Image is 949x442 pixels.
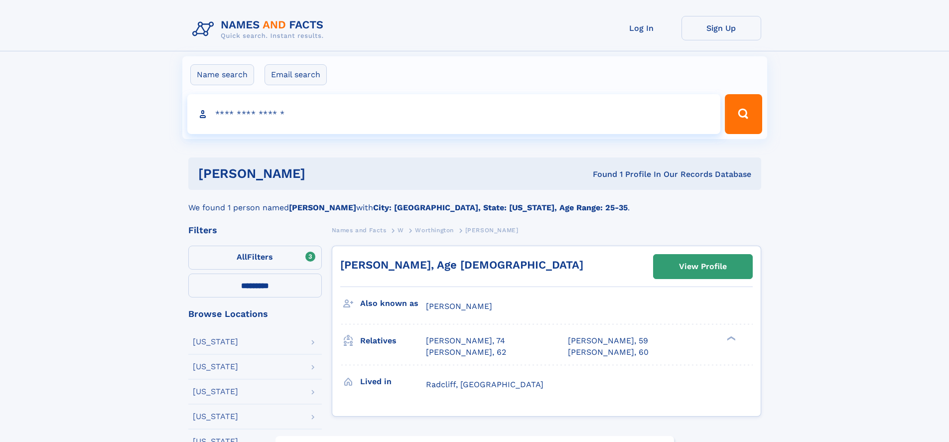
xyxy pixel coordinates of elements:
[360,295,426,312] h3: Also known as
[725,94,762,134] button: Search Button
[340,259,583,271] a: [PERSON_NAME], Age [DEMOGRAPHIC_DATA]
[360,373,426,390] h3: Lived in
[426,347,506,358] a: [PERSON_NAME], 62
[237,252,247,262] span: All
[332,224,387,236] a: Names and Facts
[188,309,322,318] div: Browse Locations
[681,16,761,40] a: Sign Up
[426,335,505,346] a: [PERSON_NAME], 74
[190,64,254,85] label: Name search
[724,335,736,342] div: ❯
[193,388,238,396] div: [US_STATE]
[398,224,404,236] a: W
[265,64,327,85] label: Email search
[465,227,519,234] span: [PERSON_NAME]
[654,255,752,279] a: View Profile
[360,332,426,349] h3: Relatives
[602,16,681,40] a: Log In
[289,203,356,212] b: [PERSON_NAME]
[193,338,238,346] div: [US_STATE]
[679,255,727,278] div: View Profile
[398,227,404,234] span: W
[449,169,751,180] div: Found 1 Profile In Our Records Database
[415,224,454,236] a: Worthington
[188,190,761,214] div: We found 1 person named with .
[193,413,238,421] div: [US_STATE]
[568,347,649,358] a: [PERSON_NAME], 60
[426,301,492,311] span: [PERSON_NAME]
[415,227,454,234] span: Worthington
[568,335,648,346] a: [PERSON_NAME], 59
[193,363,238,371] div: [US_STATE]
[188,16,332,43] img: Logo Names and Facts
[373,203,628,212] b: City: [GEOGRAPHIC_DATA], State: [US_STATE], Age Range: 25-35
[187,94,721,134] input: search input
[188,226,322,235] div: Filters
[188,246,322,270] label: Filters
[198,167,449,180] h1: [PERSON_NAME]
[426,380,543,389] span: Radcliff, [GEOGRAPHIC_DATA]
